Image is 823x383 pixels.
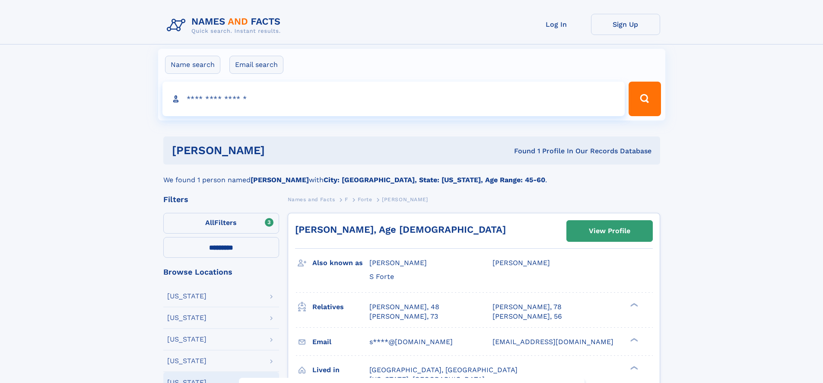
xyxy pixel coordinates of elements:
[167,314,207,321] div: [US_STATE]
[389,146,651,156] div: Found 1 Profile In Our Records Database
[251,176,309,184] b: [PERSON_NAME]
[312,335,369,349] h3: Email
[163,213,279,234] label: Filters
[167,336,207,343] div: [US_STATE]
[628,365,639,370] div: ❯
[369,302,439,312] a: [PERSON_NAME], 48
[382,196,428,203] span: [PERSON_NAME]
[288,194,335,205] a: Names and Facts
[358,196,372,203] span: Forte
[369,259,427,267] span: [PERSON_NAME]
[591,14,660,35] a: Sign Up
[345,196,348,203] span: F
[628,302,639,307] div: ❯
[493,312,562,321] a: [PERSON_NAME], 56
[589,221,630,241] div: View Profile
[628,337,639,342] div: ❯
[172,145,390,156] h1: [PERSON_NAME]
[163,14,288,37] img: Logo Names and Facts
[369,272,394,281] span: S Forte
[369,366,518,374] span: [GEOGRAPHIC_DATA], [GEOGRAPHIC_DATA]
[312,300,369,314] h3: Relatives
[229,56,283,74] label: Email search
[567,221,652,241] a: View Profile
[295,224,506,235] a: [PERSON_NAME], Age [DEMOGRAPHIC_DATA]
[163,165,660,185] div: We found 1 person named with .
[163,268,279,276] div: Browse Locations
[162,82,625,116] input: search input
[163,196,279,203] div: Filters
[205,218,214,227] span: All
[629,82,661,116] button: Search Button
[312,363,369,377] h3: Lived in
[493,338,613,346] span: [EMAIL_ADDRESS][DOMAIN_NAME]
[369,312,438,321] a: [PERSON_NAME], 73
[345,194,348,205] a: F
[324,176,545,184] b: City: [GEOGRAPHIC_DATA], State: [US_STATE], Age Range: 45-60
[167,293,207,300] div: [US_STATE]
[522,14,591,35] a: Log In
[167,358,207,364] div: [US_STATE]
[312,256,369,270] h3: Also known as
[358,194,372,205] a: Forte
[493,259,550,267] span: [PERSON_NAME]
[165,56,220,74] label: Name search
[493,302,562,312] a: [PERSON_NAME], 78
